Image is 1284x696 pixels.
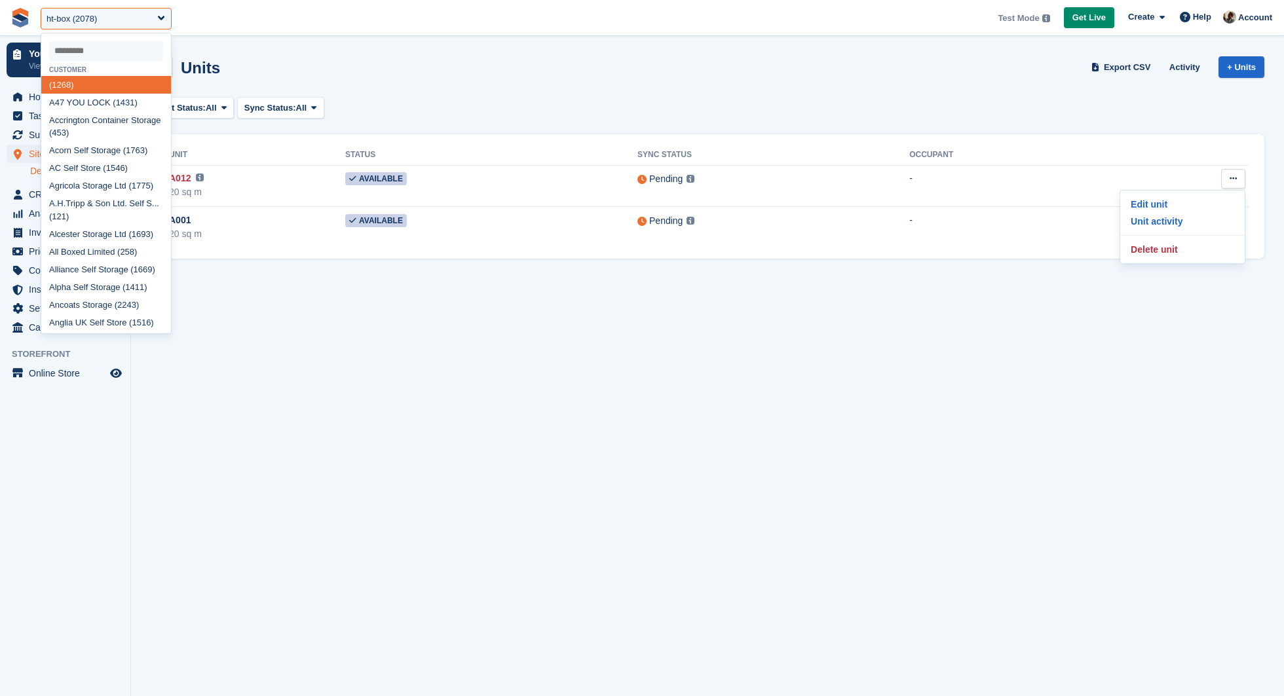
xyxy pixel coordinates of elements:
[909,145,1118,166] th: Occupant
[29,261,107,280] span: Coupons
[41,243,171,261] div: All Boxed Limited (258)
[7,107,124,125] a: menu
[47,12,97,26] div: ht-box (2078)
[1218,56,1264,78] a: + Units
[29,280,107,299] span: Insurance
[649,214,683,228] div: Pending
[30,165,124,177] a: Demo Location
[29,88,107,106] span: Home
[1089,56,1156,78] a: Export CSV
[244,101,296,115] span: Sync Status:
[169,213,191,227] span: A001
[345,172,407,185] span: Available
[29,364,107,382] span: Online Store
[1104,61,1151,74] span: Export CSV
[345,145,637,166] th: Status
[7,145,124,163] a: menu
[237,97,324,119] button: Sync Status: All
[29,204,107,223] span: Analytics
[7,280,124,299] a: menu
[29,107,107,125] span: Tasks
[7,261,124,280] a: menu
[649,172,683,186] div: Pending
[1125,241,1239,258] a: Delete unit
[1072,11,1106,24] span: Get Live
[29,185,107,204] span: CRM
[41,261,171,278] div: Alliance Self Storage (1669)
[29,49,107,58] p: Your onboarding
[169,227,345,241] div: 20 sq m
[909,165,1118,207] td: -
[41,177,171,195] div: Agricola Storage Ltd (1775)
[1164,56,1205,78] a: Activity
[29,299,107,318] span: Settings
[29,126,107,144] span: Subscriptions
[29,242,107,261] span: Pricing
[1193,10,1211,24] span: Help
[7,223,124,242] a: menu
[29,318,107,337] span: Capital
[41,225,171,243] div: Alcester Storage Ltd (1693)
[29,223,107,242] span: Invoices
[1042,14,1050,22] img: icon-info-grey-7440780725fd019a000dd9b08b2336e03edf1995a4989e88bcd33f0948082b44.svg
[12,348,130,361] span: Storefront
[108,365,124,381] a: Preview store
[41,76,171,94] div: (1268)
[7,364,124,382] a: menu
[1223,10,1236,24] img: Patrick Blanc
[41,66,171,73] div: Customer
[296,101,307,115] span: All
[7,185,124,204] a: menu
[151,97,234,119] button: Unit Status: All
[7,88,124,106] a: menu
[7,242,124,261] a: menu
[41,142,171,160] div: Acorn Self Storage (1763)
[7,204,124,223] a: menu
[181,59,220,77] h2: Units
[29,60,107,72] p: View next steps
[998,12,1039,25] span: Test Mode
[7,43,124,77] a: Your onboarding View next steps
[196,174,204,181] img: icon-info-grey-7440780725fd019a000dd9b08b2336e03edf1995a4989e88bcd33f0948082b44.svg
[158,101,206,115] span: Unit Status:
[29,145,107,163] span: Sites
[1128,10,1154,24] span: Create
[169,172,191,185] span: A012
[41,111,171,142] div: Accrington Container Storage (453)
[166,145,345,166] th: Unit
[1125,196,1239,213] a: Edit unit
[687,217,694,225] img: icon-info-grey-7440780725fd019a000dd9b08b2336e03edf1995a4989e88bcd33f0948082b44.svg
[345,214,407,227] span: Available
[637,145,909,166] th: Sync Status
[10,8,30,27] img: stora-icon-8386f47178a22dfd0bd8f6a31ec36ba5ce8667c1dd55bd0f319d3a0aa187defe.svg
[909,207,1118,248] td: -
[41,160,171,177] div: AC Self Store (1546)
[41,195,171,226] div: A.H.Tripp & Son Ltd. Self S... (121)
[687,175,694,183] img: icon-info-grey-7440780725fd019a000dd9b08b2336e03edf1995a4989e88bcd33f0948082b44.svg
[41,94,171,111] div: A47 YOU LOCK (1431)
[1125,213,1239,230] a: Unit activity
[7,126,124,144] a: menu
[169,185,345,199] div: 20 sq m
[206,101,217,115] span: All
[41,278,171,296] div: Alpha Self Storage (1411)
[7,318,124,337] a: menu
[1064,7,1114,29] a: Get Live
[41,314,171,331] div: Anglia UK Self Store (1516)
[1238,11,1272,24] span: Account
[41,296,171,314] div: Ancoats Storage (2243)
[7,299,124,318] a: menu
